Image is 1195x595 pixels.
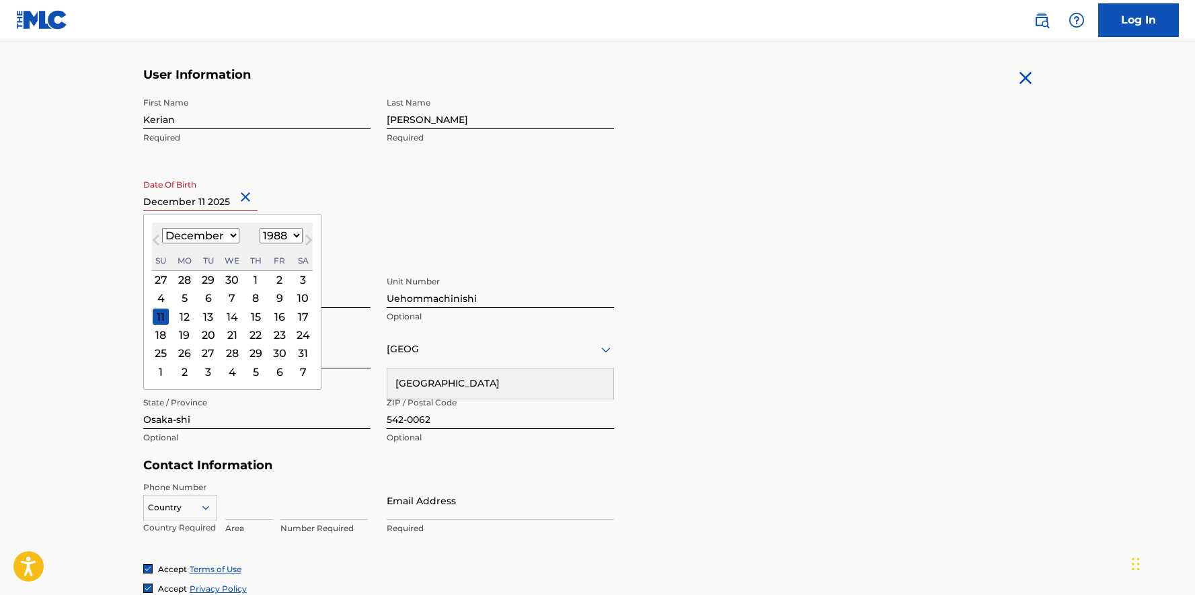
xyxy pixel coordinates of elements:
[387,432,614,444] p: Optional
[247,253,264,269] div: Thursday
[176,290,192,307] div: Choose Monday, December 5th, 1988
[295,253,311,269] div: Saturday
[158,584,187,594] span: Accept
[200,253,217,269] div: Tuesday
[200,346,217,362] div: Choose Tuesday, December 27th, 1988
[153,327,169,343] div: Choose Sunday, December 18th, 1988
[1098,3,1179,37] a: Log In
[387,132,614,144] p: Required
[1069,12,1085,28] img: help
[153,290,169,307] div: Choose Sunday, December 4th, 1988
[237,177,258,218] button: Close
[16,10,68,30] img: MLC Logo
[272,309,288,325] div: Choose Friday, December 16th, 1988
[247,309,264,325] div: Choose Thursday, December 15th, 1988
[200,364,217,380] div: Choose Tuesday, January 3rd, 1989
[272,364,288,380] div: Choose Friday, January 6th, 1989
[144,584,152,592] img: checkbox
[224,327,240,343] div: Choose Wednesday, December 21st, 1988
[153,253,169,269] div: Sunday
[1128,530,1195,595] iframe: Chat Widget
[143,214,321,390] div: Choose Date
[224,364,240,380] div: Choose Wednesday, January 4th, 1989
[143,67,614,83] h5: User Information
[224,253,240,269] div: Wednesday
[176,346,192,362] div: Choose Monday, December 26th, 1988
[387,368,613,399] div: [GEOGRAPHIC_DATA]
[387,522,614,534] p: Required
[143,522,217,534] p: Country Required
[1034,12,1050,28] img: search
[247,290,264,307] div: Choose Thursday, December 8th, 1988
[298,232,319,253] button: Next Month
[153,272,169,288] div: Choose Sunday, November 27th, 1988
[295,327,311,343] div: Choose Saturday, December 24th, 1988
[143,132,371,144] p: Required
[225,522,272,534] p: Area
[176,272,192,288] div: Choose Monday, November 28th, 1988
[224,309,240,325] div: Choose Wednesday, December 14th, 1988
[295,290,311,307] div: Choose Saturday, December 10th, 1988
[272,290,288,307] div: Choose Friday, December 9th, 1988
[1132,544,1140,584] div: Drag
[1063,7,1090,34] div: Help
[176,253,192,269] div: Monday
[200,290,217,307] div: Choose Tuesday, December 6th, 1988
[295,346,311,362] div: Choose Saturday, December 31st, 1988
[153,364,169,380] div: Choose Sunday, January 1st, 1989
[145,232,167,253] button: Previous Month
[176,309,192,325] div: Choose Monday, December 12th, 1988
[280,522,368,534] p: Number Required
[200,309,217,325] div: Choose Tuesday, December 13th, 1988
[247,364,264,380] div: Choose Thursday, January 5th, 1989
[295,309,311,325] div: Choose Saturday, December 17th, 1988
[224,272,240,288] div: Choose Wednesday, November 30th, 1988
[144,565,152,573] img: checkbox
[247,346,264,362] div: Choose Thursday, December 29th, 1988
[143,458,614,473] h5: Contact Information
[143,255,1052,270] h5: Personal Address
[247,327,264,343] div: Choose Thursday, December 22nd, 1988
[247,272,264,288] div: Choose Thursday, December 1st, 1988
[152,271,313,381] div: Month December, 1988
[1028,7,1055,34] a: Public Search
[272,346,288,362] div: Choose Friday, December 30th, 1988
[143,432,371,444] p: Optional
[153,346,169,362] div: Choose Sunday, December 25th, 1988
[295,272,311,288] div: Choose Saturday, December 3rd, 1988
[272,272,288,288] div: Choose Friday, December 2nd, 1988
[190,564,241,574] a: Terms of Use
[272,253,288,269] div: Friday
[176,364,192,380] div: Choose Monday, January 2nd, 1989
[190,584,247,594] a: Privacy Policy
[1015,67,1036,89] img: close
[387,311,614,323] p: Optional
[224,346,240,362] div: Choose Wednesday, December 28th, 1988
[224,290,240,307] div: Choose Wednesday, December 7th, 1988
[158,564,187,574] span: Accept
[200,327,217,343] div: Choose Tuesday, December 20th, 1988
[176,327,192,343] div: Choose Monday, December 19th, 1988
[200,272,217,288] div: Choose Tuesday, November 29th, 1988
[272,327,288,343] div: Choose Friday, December 23rd, 1988
[295,364,311,380] div: Choose Saturday, January 7th, 1989
[153,309,169,325] div: Choose Sunday, December 11th, 1988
